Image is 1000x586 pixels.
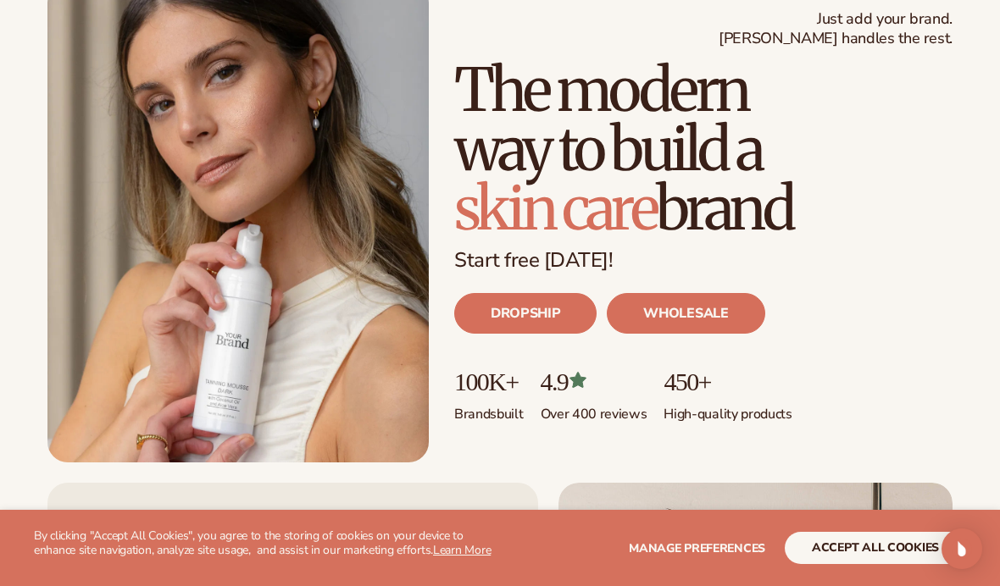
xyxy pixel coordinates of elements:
button: accept all cookies [785,532,966,564]
h1: The modern way to build a brand [454,60,953,238]
a: Learn More [433,542,491,558]
p: 4.9 [541,368,647,395]
span: skin care [454,171,656,246]
p: Brands built [454,395,524,423]
p: Over 400 reviews [541,395,647,423]
div: Open Intercom Messenger [942,528,982,569]
span: Manage preferences [629,540,765,556]
p: Start free [DATE]! [454,248,953,273]
a: WHOLESALE [607,293,764,334]
button: Manage preferences [629,532,765,564]
p: High-quality products [664,395,792,423]
a: DROPSHIP [454,293,597,334]
p: 450+ [664,368,792,395]
p: 100K+ [454,368,524,395]
p: By clicking "Accept All Cookies", you agree to the storing of cookies on your device to enhance s... [34,529,500,558]
span: Just add your brand. [PERSON_NAME] handles the rest. [719,9,953,49]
